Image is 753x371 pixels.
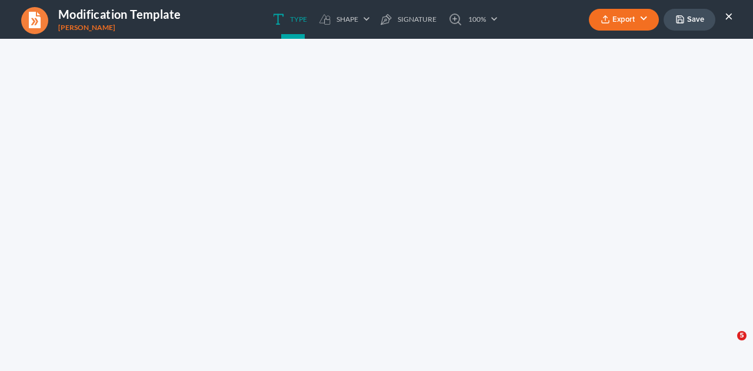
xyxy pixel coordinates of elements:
[336,16,358,23] span: Shape
[737,331,747,340] span: 5
[58,6,181,22] h4: Modification Template
[725,9,733,23] button: ×
[664,9,715,31] button: Save
[58,23,115,32] span: [PERSON_NAME]
[713,331,741,359] iframe: Intercom live chat
[589,9,659,31] button: Export
[468,16,486,23] span: 100%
